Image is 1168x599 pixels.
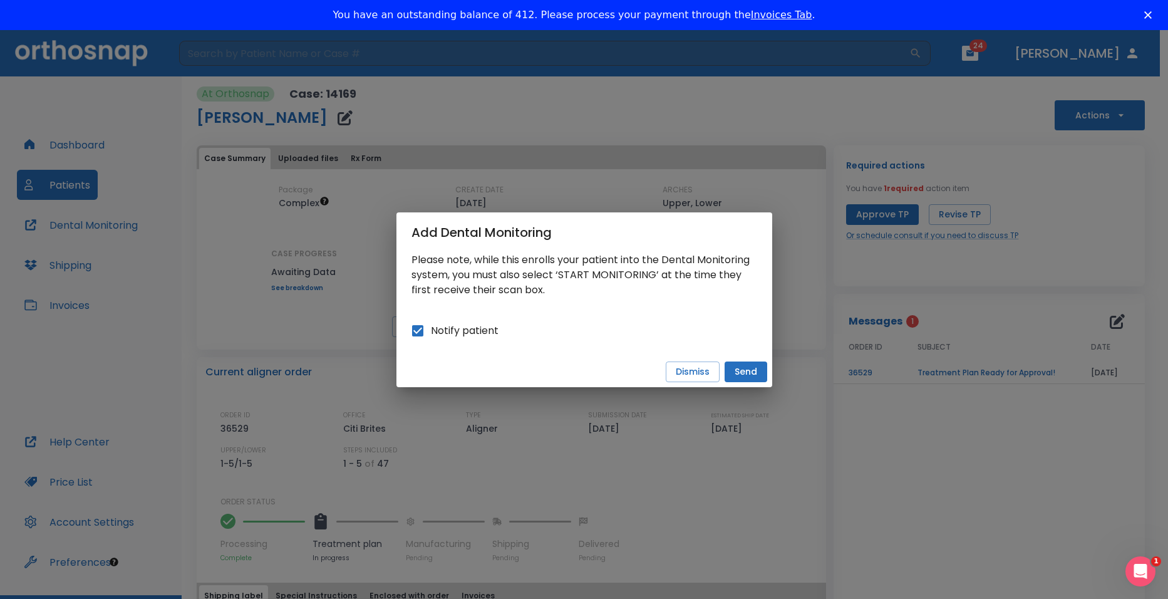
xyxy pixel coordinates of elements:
h2: Add Dental Monitoring [396,212,772,253]
iframe: Intercom live chat [1125,556,1155,586]
button: Send [725,362,767,382]
span: 1 [1151,556,1161,566]
span: Notify patient [431,323,499,338]
button: Dismiss [666,362,720,382]
div: You have an outstanding balance of 412. Please process your payment through the . [333,9,815,21]
p: Please note, while this enrolls your patient into the Dental Monitoring system, you must also sel... [411,253,757,298]
div: Close [1144,11,1157,19]
a: Invoices Tab [751,9,812,21]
